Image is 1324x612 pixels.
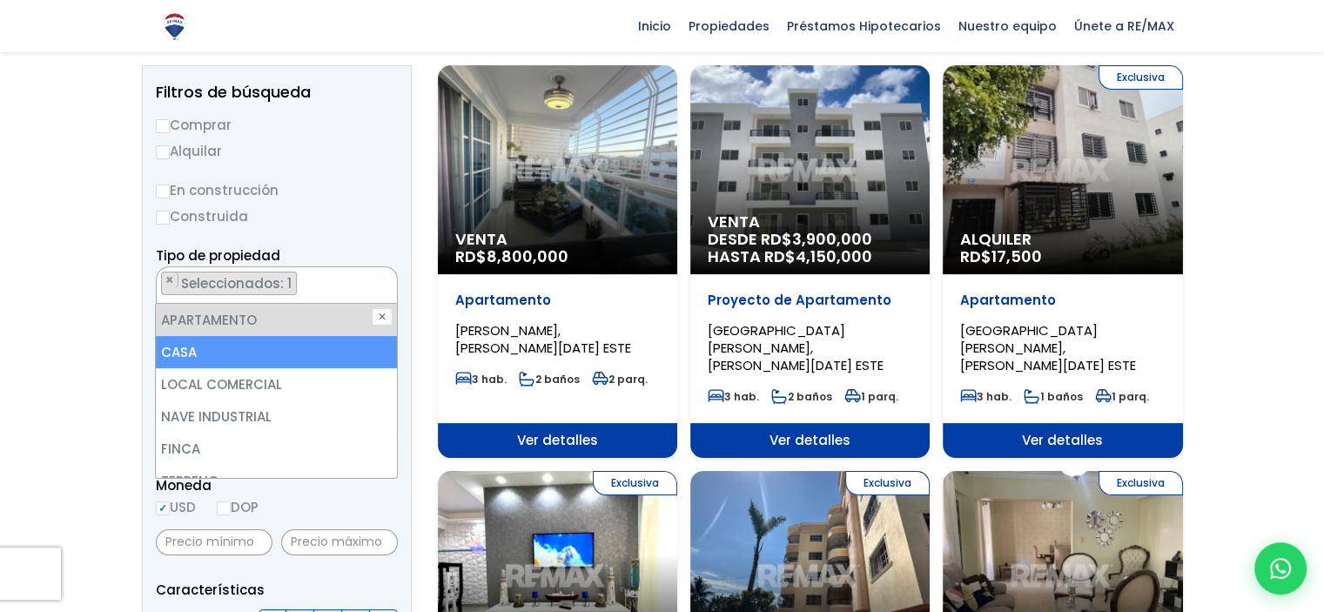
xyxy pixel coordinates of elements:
span: 3 hab. [455,372,507,387]
label: DOP [217,496,259,518]
span: Ver detalles [943,423,1182,458]
span: Exclusiva [845,471,930,495]
span: HASTA RD$ [708,248,912,266]
li: NAVE INDUSTRIAL [156,400,396,433]
li: APARTAMENTO [161,272,297,295]
span: 2 baños [771,389,832,404]
span: [GEOGRAPHIC_DATA][PERSON_NAME], [PERSON_NAME][DATE] ESTE [960,321,1136,374]
label: Comprar [156,114,398,136]
span: Ver detalles [690,423,930,458]
span: 17,500 [991,245,1042,267]
span: RD$ [960,245,1042,267]
span: Exclusiva [1099,65,1183,90]
span: Venta [708,213,912,231]
span: Tipo de propiedad [156,246,280,265]
span: 2 baños [519,372,580,387]
span: Seleccionados: 1 [179,274,296,293]
a: Exclusiva Alquiler RD$17,500 Apartamento [GEOGRAPHIC_DATA][PERSON_NAME], [PERSON_NAME][DATE] ESTE... [943,65,1182,458]
li: APARTAMENTO [156,304,396,336]
span: [PERSON_NAME], [PERSON_NAME][DATE] ESTE [455,321,631,357]
h2: Filtros de búsqueda [156,84,398,101]
button: Remove all items [378,272,388,289]
span: 3 hab. [960,389,1011,404]
span: Moneda [156,474,398,496]
span: 1 baños [1024,389,1083,404]
span: 2 parq. [592,372,648,387]
span: Exclusiva [1099,471,1183,495]
p: Apartamento [455,292,660,309]
span: 1 parq. [844,389,898,404]
input: Construida [156,211,170,225]
span: 3 hab. [708,389,759,404]
textarea: Search [157,267,166,305]
span: 4,150,000 [796,245,872,267]
li: CASA [156,336,396,368]
span: Venta [455,231,660,248]
p: Características [156,579,398,601]
span: Únete a RE/MAX [1065,13,1183,39]
span: × [379,272,387,288]
span: RD$ [455,245,568,267]
img: Logo de REMAX [159,11,190,42]
span: Ver detalles [438,423,677,458]
button: Remove item [162,272,178,288]
p: Proyecto de Apartamento [708,292,912,309]
span: Nuestro equipo [950,13,1065,39]
span: 8,800,000 [487,245,568,267]
span: 1 parq. [1095,389,1149,404]
input: Precio máximo [281,529,398,555]
input: Precio mínimo [156,529,272,555]
li: TERRENO [156,465,396,497]
label: En construcción [156,179,398,201]
li: LOCAL COMERCIAL [156,368,396,400]
span: Préstamos Hipotecarios [778,13,950,39]
label: USD [156,496,196,518]
span: Propiedades [680,13,778,39]
span: Alquiler [960,231,1165,248]
input: USD [156,501,170,515]
a: Venta RD$8,800,000 Apartamento [PERSON_NAME], [PERSON_NAME][DATE] ESTE 3 hab. 2 baños 2 parq. Ver... [438,65,677,458]
li: FINCA [156,433,396,465]
span: Inicio [629,13,680,39]
input: En construcción [156,185,170,198]
input: DOP [217,501,231,515]
span: 3,900,000 [792,228,872,250]
p: Apartamento [960,292,1165,309]
span: × [165,272,174,288]
label: Alquilar [156,140,398,162]
span: [GEOGRAPHIC_DATA][PERSON_NAME], [PERSON_NAME][DATE] ESTE [708,321,884,374]
button: ✕ [372,308,393,326]
input: Alquilar [156,145,170,159]
a: Venta DESDE RD$3,900,000 HASTA RD$4,150,000 Proyecto de Apartamento [GEOGRAPHIC_DATA][PERSON_NAME... [690,65,930,458]
label: Construida [156,205,398,227]
span: DESDE RD$ [708,231,912,266]
span: Exclusiva [593,471,677,495]
input: Comprar [156,119,170,133]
